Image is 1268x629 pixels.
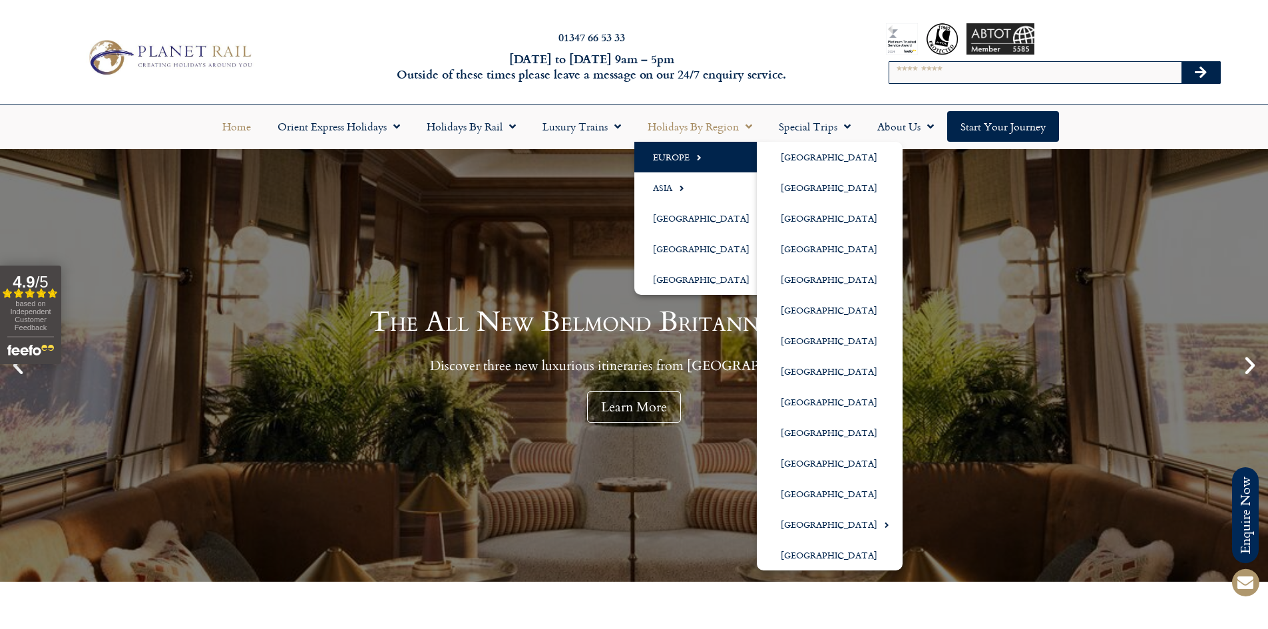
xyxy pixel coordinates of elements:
[864,111,947,142] a: About Us
[757,479,903,509] a: [GEOGRAPHIC_DATA]
[1239,354,1261,377] div: Next slide
[765,111,864,142] a: Special Trips
[634,264,775,295] a: [GEOGRAPHIC_DATA]
[757,509,903,540] a: [GEOGRAPHIC_DATA]
[757,325,903,356] a: [GEOGRAPHIC_DATA]
[369,357,899,374] p: Discover three new luxurious itineraries from [GEOGRAPHIC_DATA].
[757,540,903,570] a: [GEOGRAPHIC_DATA]
[757,234,903,264] a: [GEOGRAPHIC_DATA]
[413,111,529,142] a: Holidays by Rail
[529,111,634,142] a: Luxury Trains
[947,111,1059,142] a: Start your Journey
[757,264,903,295] a: [GEOGRAPHIC_DATA]
[82,36,256,79] img: Planet Rail Train Holidays Logo
[757,417,903,448] a: [GEOGRAPHIC_DATA]
[634,172,775,203] a: Asia
[558,29,625,45] a: 01347 66 53 33
[634,111,765,142] a: Holidays by Region
[7,111,1261,142] nav: Menu
[757,448,903,479] a: [GEOGRAPHIC_DATA]
[757,295,903,325] a: [GEOGRAPHIC_DATA]
[1181,62,1220,83] button: Search
[757,356,903,387] a: [GEOGRAPHIC_DATA]
[369,308,899,336] h1: The All New Belmond Britannic Explorer
[7,354,29,377] div: Previous slide
[757,203,903,234] a: [GEOGRAPHIC_DATA]
[634,203,775,234] a: [GEOGRAPHIC_DATA]
[757,387,903,417] a: [GEOGRAPHIC_DATA]
[757,142,903,570] ul: Europe
[341,51,842,83] h6: [DATE] to [DATE] 9am – 5pm Outside of these times please leave a message on our 24/7 enquiry serv...
[264,111,413,142] a: Orient Express Holidays
[209,111,264,142] a: Home
[757,142,903,172] a: [GEOGRAPHIC_DATA]
[757,172,903,203] a: [GEOGRAPHIC_DATA]
[634,142,775,172] a: Europe
[587,391,681,423] div: Learn More
[634,234,775,264] a: [GEOGRAPHIC_DATA]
